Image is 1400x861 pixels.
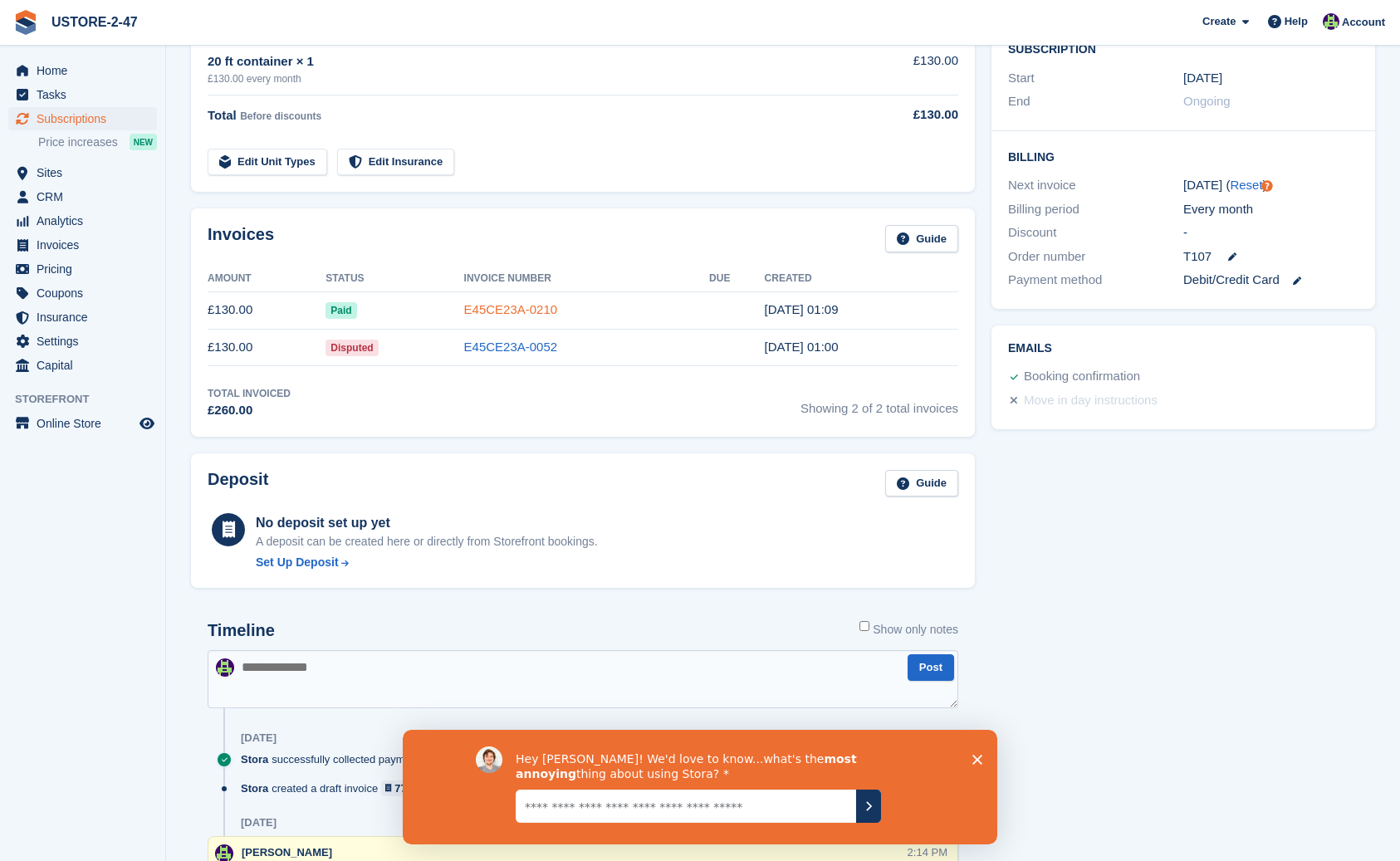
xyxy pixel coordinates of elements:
[1008,223,1183,242] div: Discount
[37,107,136,130] span: Subscriptions
[859,621,869,631] input: Show only notes
[1323,13,1339,30] img: Kelly Donaldson
[1260,179,1275,193] div: Tooltip anchor
[37,59,136,82] span: Home
[326,302,356,319] span: Paid
[37,83,136,106] span: Tasks
[37,281,136,305] span: Coupons
[242,846,332,859] span: [PERSON_NAME]
[1024,367,1140,387] div: Booking confirmation
[241,751,501,767] div: successfully collected payment for
[8,354,157,377] a: menu
[1008,200,1183,219] div: Billing period
[1183,247,1212,267] span: T107
[1183,200,1358,219] div: Every month
[45,8,144,36] a: USTORE-2-47
[1342,14,1385,31] span: Account
[464,302,558,316] a: E45CE23A-0210
[8,107,157,130] a: menu
[1183,223,1358,242] div: -
[208,71,843,86] div: £130.00 every month
[1230,178,1262,192] a: Reset
[859,621,958,638] label: Show only notes
[765,340,839,354] time: 2025-08-01 00:00:41 UTC
[37,161,136,184] span: Sites
[37,185,136,208] span: CRM
[8,257,157,281] a: menu
[394,780,430,796] div: 777760
[8,281,157,305] a: menu
[15,391,165,408] span: Storefront
[37,330,136,353] span: Settings
[800,386,958,420] span: Showing 2 of 2 total invoices
[256,513,598,533] div: No deposit set up yet
[38,135,118,150] span: Price increases
[1008,92,1183,111] div: End
[208,108,237,122] span: Total
[908,844,947,860] div: 2:14 PM
[256,554,339,571] div: Set Up Deposit
[1202,13,1236,30] span: Create
[8,306,157,329] a: menu
[8,59,157,82] a: menu
[13,10,38,35] img: stora-icon-8386f47178a22dfd0bd8f6a31ec36ba5ce8667c1dd55bd0f319d3a0aa187defe.svg
[885,470,958,497] a: Guide
[885,225,958,252] a: Guide
[1008,342,1358,355] h2: Emails
[1183,69,1222,88] time: 2025-08-01 00:00:00 UTC
[208,621,275,640] h2: Timeline
[256,554,598,571] a: Set Up Deposit
[1183,94,1231,108] span: Ongoing
[8,83,157,106] a: menu
[208,266,326,292] th: Amount
[337,149,455,176] a: Edit Insurance
[37,412,136,435] span: Online Store
[208,291,326,329] td: £130.00
[326,340,378,356] span: Disputed
[208,149,327,176] a: Edit Unit Types
[137,413,157,433] a: Preview store
[130,134,157,150] div: NEW
[1183,176,1358,195] div: [DATE] ( )
[256,533,598,550] p: A deposit can be created here or directly from Storefront bookings.
[8,233,157,257] a: menu
[464,340,558,354] a: E45CE23A-0052
[8,412,157,435] a: menu
[1008,69,1183,88] div: Start
[1008,176,1183,195] div: Next invoice
[216,658,234,677] img: Kelly Donaldson
[765,302,839,316] time: 2025-09-01 00:09:28 UTC
[8,185,157,208] a: menu
[326,266,463,292] th: Status
[843,105,959,125] div: £130.00
[38,133,157,151] a: Price increases NEW
[37,354,136,377] span: Capital
[908,654,954,682] button: Post
[208,52,843,71] div: 20 ft container × 1
[8,330,157,353] a: menu
[241,780,443,796] div: created a draft invoice
[8,209,157,232] a: menu
[241,751,268,767] span: Stora
[208,225,274,252] h2: Invoices
[37,306,136,329] span: Insurance
[240,110,321,122] span: Before discounts
[208,401,291,420] div: £260.00
[8,161,157,184] a: menu
[1008,40,1358,56] h2: Subscription
[208,470,268,497] h2: Deposit
[208,329,326,366] td: £130.00
[1008,247,1183,267] div: Order number
[241,731,277,745] div: [DATE]
[37,233,136,257] span: Invoices
[1008,271,1183,290] div: Payment method
[381,780,435,796] a: 777760
[464,266,709,292] th: Invoice Number
[1183,271,1358,290] div: Debit/Credit Card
